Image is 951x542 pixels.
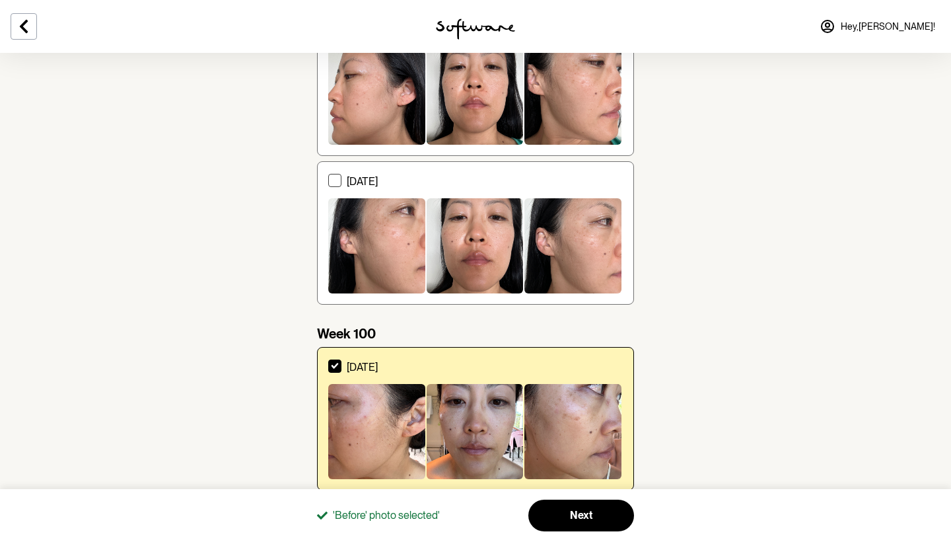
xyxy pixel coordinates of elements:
button: Next [528,500,634,531]
p: [DATE] [347,175,623,188]
a: Hey,[PERSON_NAME]! [812,11,943,42]
h5: Week 100 [317,326,634,342]
p: 'Before' photo selected' [333,509,440,522]
p: [DATE] [347,361,623,373]
span: Hey, [PERSON_NAME] ! [841,21,935,32]
span: Next [570,509,592,522]
img: software logo [436,19,515,40]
